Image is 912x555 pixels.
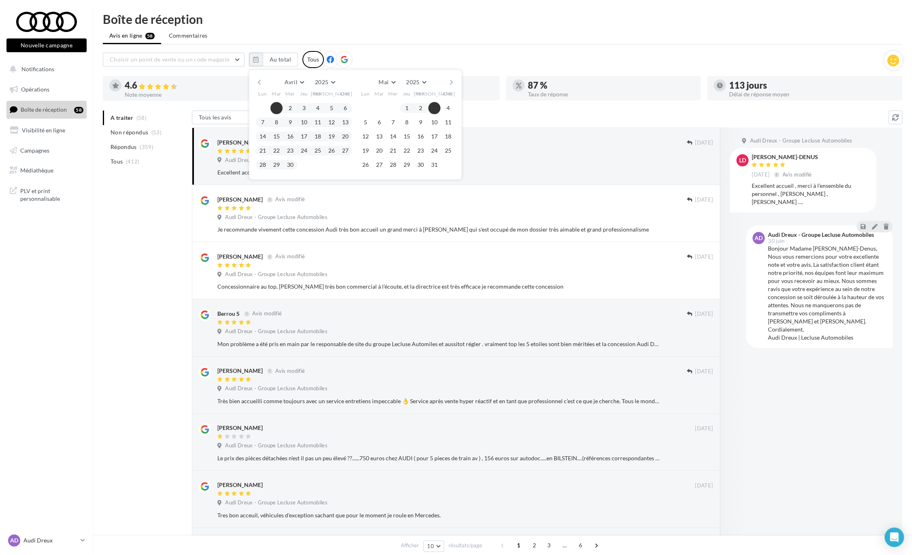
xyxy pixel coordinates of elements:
[225,442,327,449] span: Audi Dreux - Groupe Lecluse Automobiles
[284,116,296,128] button: 9
[258,90,267,97] span: Lun
[401,130,413,142] button: 15
[339,102,351,114] button: 6
[5,81,88,98] a: Opérations
[428,116,440,128] button: 10
[6,533,87,548] a: AD Audi Dreux
[339,116,351,128] button: 13
[298,102,310,114] button: 3
[300,90,308,97] span: Jeu
[275,196,305,203] span: Avis modifié
[428,102,440,114] button: 3
[729,91,896,97] div: Délai de réponse moyen
[217,196,263,204] div: [PERSON_NAME]
[312,77,338,88] button: 2025
[217,168,660,176] div: Excellent accueil , merci à l’ensemble du personnel , [PERSON_NAME] , [PERSON_NAME] ….
[339,145,351,157] button: 27
[249,53,298,66] button: Au total
[217,454,660,462] div: Le prix des pièces détachées n'est il pas un peu élevé ??......750 euros chez AUDI ( pour 5 piece...
[415,145,427,157] button: 23
[752,154,818,160] div: [PERSON_NAME]-DENUS
[312,130,324,142] button: 18
[103,13,902,25] div: Boîte de réception
[312,145,324,157] button: 25
[388,90,398,97] span: Mer
[528,81,695,90] div: 87 %
[10,536,18,544] span: AD
[403,77,429,88] button: 2025
[442,116,454,128] button: 11
[5,61,85,78] button: Notifications
[695,310,713,318] span: [DATE]
[359,159,372,171] button: 26
[401,116,413,128] button: 8
[442,102,454,114] button: 4
[23,536,77,544] p: Audi Dreux
[263,53,298,66] button: Au total
[126,158,140,165] span: (412)
[387,159,399,171] button: 28
[312,116,324,128] button: 11
[298,145,310,157] button: 24
[5,162,88,179] a: Médiathèque
[752,171,770,179] span: [DATE]
[5,182,88,206] a: PLV et print personnalisable
[387,130,399,142] button: 14
[359,145,372,157] button: 19
[574,539,587,552] span: 6
[768,245,886,342] div: Bonjour Madame [PERSON_NAME]-Denus, Nous vous remercions pour votre excellente note et votre avis...
[325,145,338,157] button: 26
[695,425,713,432] span: [DATE]
[285,79,298,85] span: Avril
[427,543,434,549] span: 10
[755,234,763,242] span: AD
[750,137,852,145] span: Audi Dreux - Groupe Lecluse Automobiles
[442,130,454,142] button: 18
[373,130,385,142] button: 13
[373,145,385,157] button: 20
[270,159,283,171] button: 29
[695,368,713,375] span: [DATE]
[270,145,283,157] button: 22
[428,145,440,157] button: 24
[225,385,327,392] span: Audi Dreux - Groupe Lecluse Automobiles
[225,157,327,164] span: Audi Dreux - Groupe Lecluse Automobiles
[217,424,263,432] div: [PERSON_NAME]
[284,159,296,171] button: 30
[325,102,338,114] button: 5
[217,225,660,234] div: Je recommande vivement cette concession Audi très bon accueil un grand merci à [PERSON_NAME] qui ...
[415,159,427,171] button: 30
[423,540,444,552] button: 10
[339,130,351,142] button: 20
[528,539,541,552] span: 2
[695,196,713,204] span: [DATE]
[373,159,385,171] button: 27
[315,79,328,85] span: 2025
[275,368,305,374] span: Avis modifié
[375,77,398,88] button: Mai
[257,116,269,128] button: 7
[199,114,232,121] span: Tous les avis
[20,167,53,174] span: Médiathèque
[449,542,482,549] span: résultats/page
[103,53,244,66] button: Choisir un point de vente ou un code magasin
[401,145,413,157] button: 22
[217,283,660,291] div: Concessionnaire au top, [PERSON_NAME] très bon commercial à l'écoute, et la directrice est très e...
[110,56,230,63] span: Choisir un point de vente ou un code magasin
[270,116,283,128] button: 8
[125,92,291,98] div: Note moyenne
[217,310,240,318] div: Berrou S
[311,90,353,97] span: [PERSON_NAME]
[387,145,399,157] button: 21
[225,328,327,335] span: Audi Dreux - Groupe Lecluse Automobiles
[406,79,419,85] span: 2025
[169,32,208,40] span: Commentaires
[5,142,88,159] a: Campagnes
[6,38,87,52] button: Nouvelle campagne
[325,116,338,128] button: 12
[302,51,324,68] div: Tous
[140,144,153,150] span: (359)
[5,101,88,118] a: Boîte de réception58
[257,159,269,171] button: 28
